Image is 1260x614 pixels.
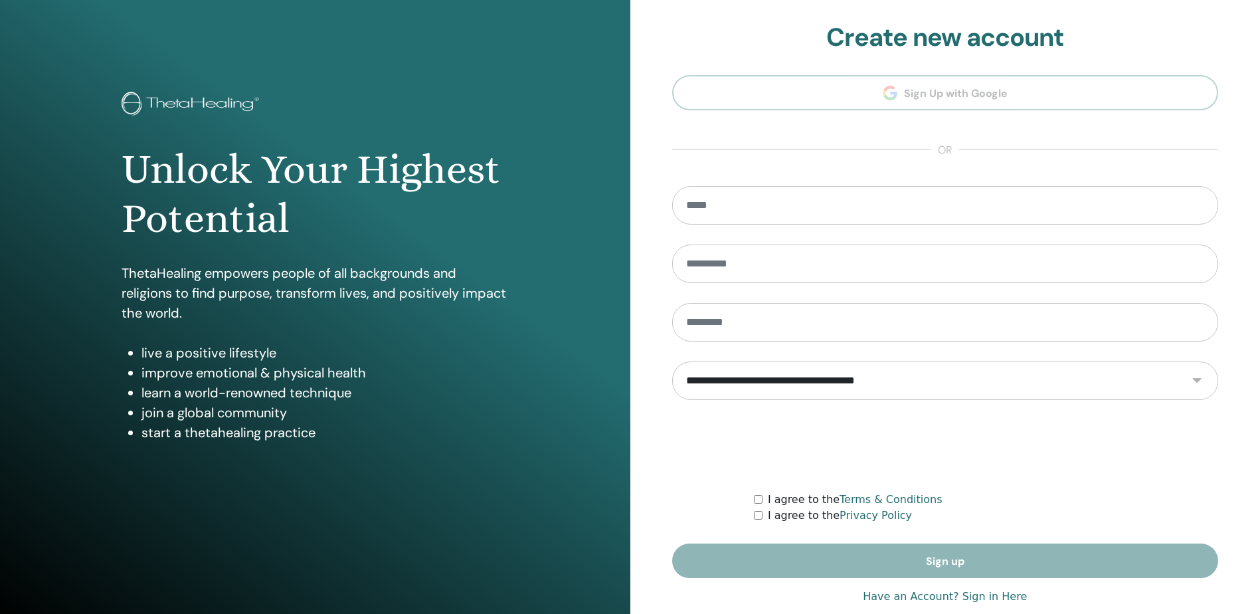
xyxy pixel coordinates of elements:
[672,23,1219,53] h2: Create new account
[141,363,508,383] li: improve emotional & physical health
[141,403,508,423] li: join a global community
[141,383,508,403] li: learn a world-renowned technique
[141,343,508,363] li: live a positive lifestyle
[844,420,1046,472] iframe: reCAPTCHA
[122,263,508,323] p: ThetaHealing empowers people of all backgrounds and religions to find purpose, transform lives, a...
[122,145,508,244] h1: Unlock Your Highest Potential
[840,509,912,522] a: Privacy Policy
[768,493,943,506] font: I agree to the
[141,423,508,443] li: start a thetahealing practice
[840,493,942,506] a: Terms & Conditions
[863,589,1027,605] a: Have an Account? Sign in Here
[931,142,959,158] span: or
[768,509,912,522] font: I agree to the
